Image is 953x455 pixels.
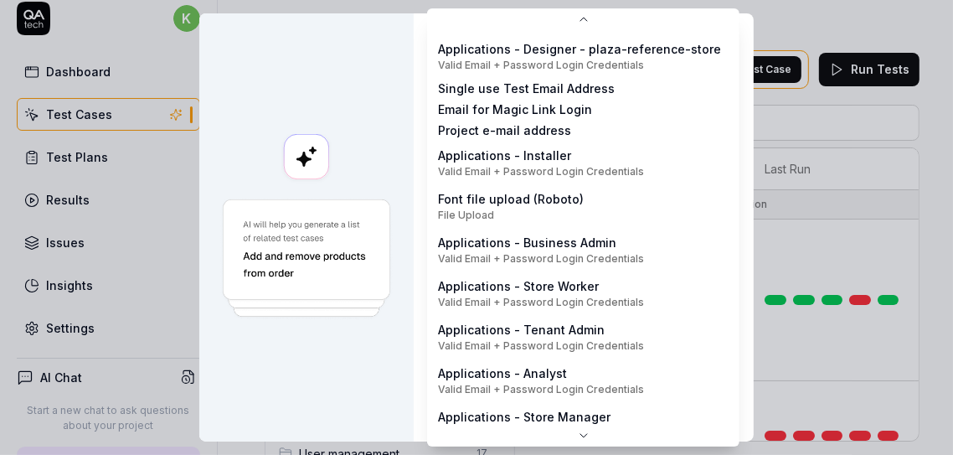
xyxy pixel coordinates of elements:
[438,295,644,310] div: Valid Email + Password Login Credentials
[438,147,644,179] div: Applications - Installer
[438,122,571,139] div: Project e-mail address
[438,408,644,441] div: Applications - Store Manager
[438,365,644,397] div: Applications - Analyst
[438,339,644,354] div: Valid Email + Password Login Credentials
[438,234,644,266] div: Applications - Business Admin
[438,101,592,118] div: Email for Magic Link Login
[438,277,644,310] div: Applications - Store Worker
[438,190,584,223] div: Font file upload (Roboto)
[438,321,644,354] div: Applications - Tenant Admin
[438,208,584,223] div: File Upload
[438,80,615,97] div: Single use Test Email Address
[438,382,644,397] div: Valid Email + Password Login Credentials
[438,58,721,73] div: Valid Email + Password Login Credentials
[438,426,644,441] div: Valid Email + Password Login Credentials
[438,251,644,266] div: Valid Email + Password Login Credentials
[438,40,721,73] div: Applications - Designer - plaza-reference-store
[438,164,644,179] div: Valid Email + Password Login Credentials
